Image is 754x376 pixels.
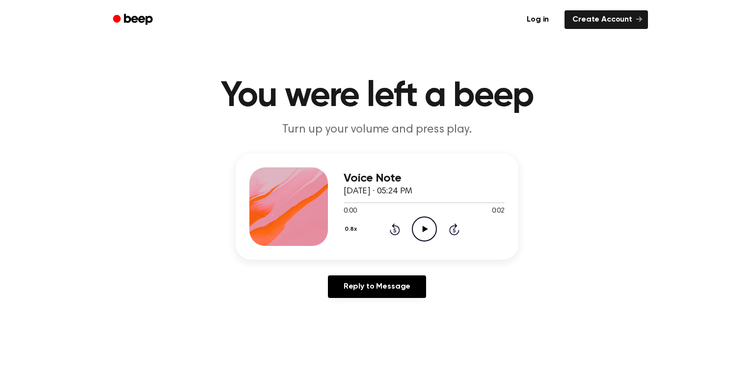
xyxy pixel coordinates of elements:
[492,206,505,216] span: 0:02
[188,122,565,138] p: Turn up your volume and press play.
[344,221,360,238] button: 0.8x
[344,187,412,196] span: [DATE] · 05:24 PM
[328,275,426,298] a: Reply to Message
[106,10,162,29] a: Beep
[344,172,505,185] h3: Voice Note
[517,8,559,31] a: Log in
[344,206,356,216] span: 0:00
[565,10,648,29] a: Create Account
[126,79,628,114] h1: You were left a beep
